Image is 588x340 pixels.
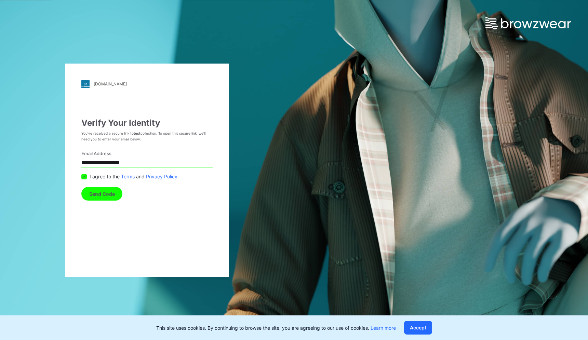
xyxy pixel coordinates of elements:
p: This site uses cookies. By continuing to browse the site, you are agreeing to our use of cookies. [156,324,396,331]
button: Accept [404,321,432,335]
div: [DOMAIN_NAME] [94,81,127,86]
img: stylezone-logo.562084cfcfab977791bfbf7441f1a819.svg [81,80,90,88]
a: Learn more [371,325,396,331]
label: Email Address [81,150,209,157]
strong: test [134,131,141,135]
h3: Verify Your Identity [81,118,213,128]
a: Terms [121,173,135,180]
a: [DOMAIN_NAME] [81,80,213,88]
img: browzwear-logo.e42bd6dac1945053ebaf764b6aa21510.svg [485,17,571,29]
button: Send Code [81,187,122,201]
a: Privacy Policy [146,173,177,180]
p: You’ve received a secure link to collection. To open this secure link, we’ll need you to enter yo... [81,131,213,142]
div: I agree to the and [81,173,213,180]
